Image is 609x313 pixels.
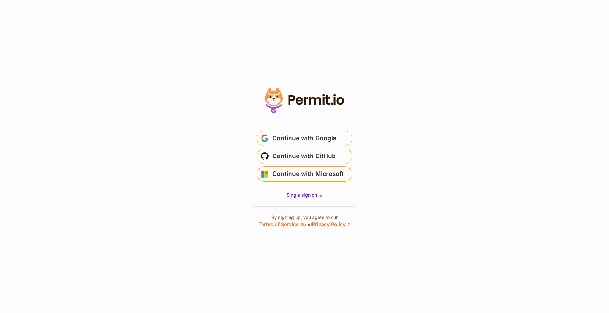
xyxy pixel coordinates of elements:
span: Continue with GitHub [272,151,336,161]
a: Single sign on -> [287,192,322,198]
button: Continue with GitHub [257,149,352,164]
span: Continue with Microsoft [272,169,344,179]
a: Terms of Service ↗ [258,221,304,228]
span: Single sign on -> [287,192,322,198]
button: Continue with Google [257,131,352,146]
button: Continue with Microsoft [257,166,352,182]
a: Privacy Policy ↗ [312,221,351,228]
span: Continue with Google [272,133,336,143]
p: By signing up, you agree to our and [258,214,351,228]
